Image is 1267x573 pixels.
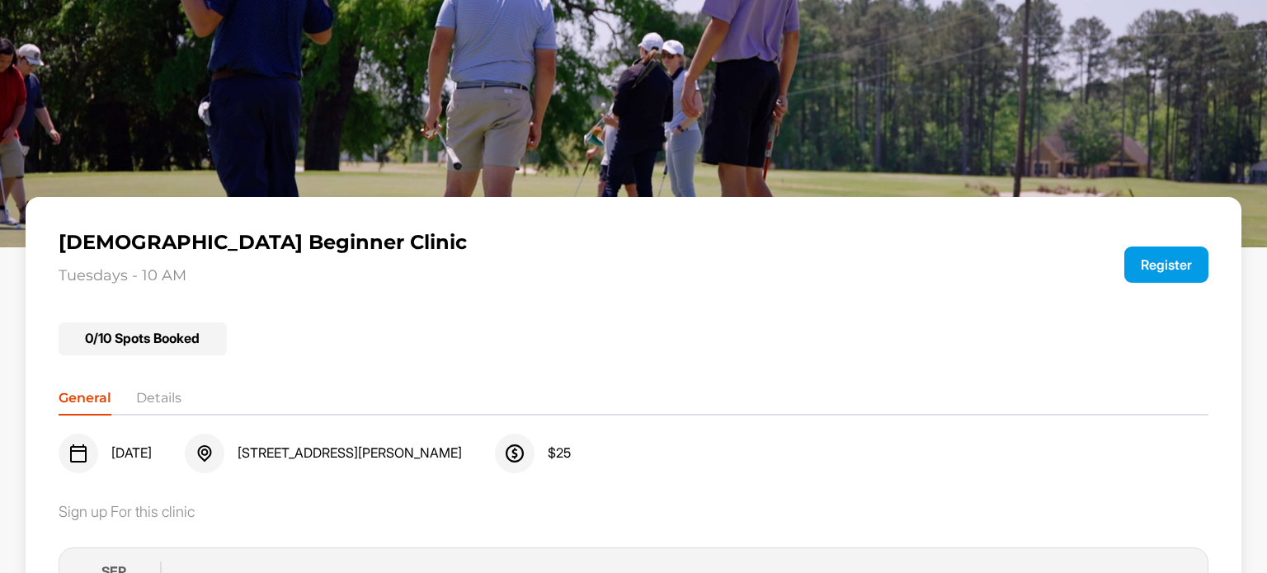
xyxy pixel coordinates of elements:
[68,444,88,463] img: svg+xml;base64,PHN2ZyB3aWR0aD0iMjQiIGhlaWdodD0iMjQiIHZpZXdCb3g9IjAgMCAyNCAyNCIgZmlsbD0ibm9uZSIgeG...
[505,444,525,463] img: svg+xml;base64,PHN2ZyB3aWR0aD0iMjQiIGhlaWdodD0iMjQiIHZpZXdCb3g9IjAgMCAyNCAyNCIgZmlsbD0ibm9uZSIgeG...
[111,445,152,462] span: [DATE]
[59,388,111,415] li: General
[59,267,979,285] p: Tuesdays - 10 AM
[59,230,979,254] p: [DEMOGRAPHIC_DATA] Beginner Clinic
[59,503,1209,521] div: Sign up For this clinic
[59,322,227,355] div: 0 / 10 Spots Booked
[195,444,214,463] img: svg+xml;base64,PHN2ZyB3aWR0aD0iMjQiIGhlaWdodD0iMjQiIHZpZXdCb3g9IjAgMCAyNCAyNCIgZmlsbD0ibm9uZSIgeG...
[136,388,181,415] li: Details
[1124,247,1208,283] button: Register
[548,445,571,462] span: $ 25
[238,445,462,462] span: [STREET_ADDRESS][PERSON_NAME]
